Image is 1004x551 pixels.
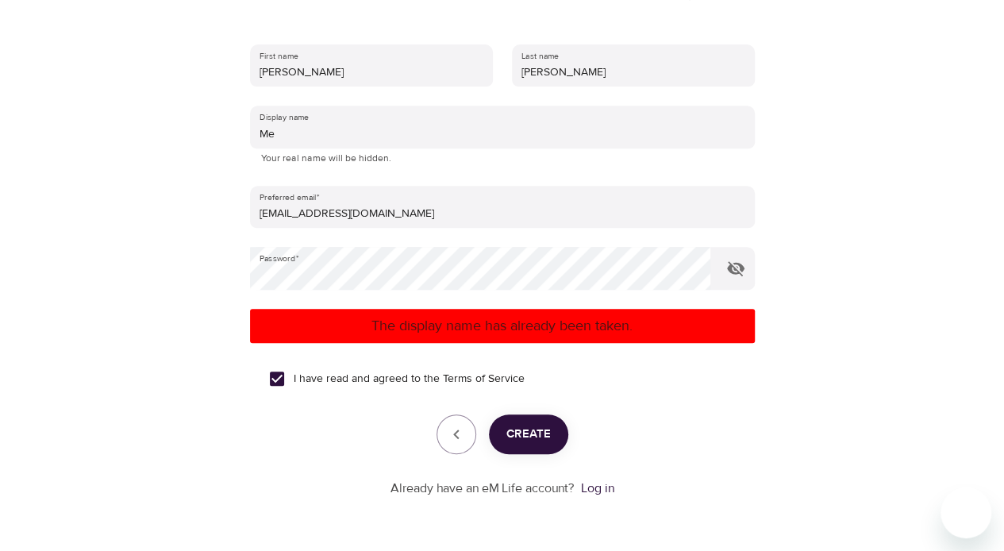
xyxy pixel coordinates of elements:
[941,487,991,538] iframe: Button to launch messaging window
[443,371,525,387] a: Terms of Service
[261,151,744,167] p: Your real name will be hidden.
[489,414,568,454] button: Create
[256,315,748,337] p: The display name has already been taken.
[506,424,551,445] span: Create
[294,371,525,387] span: I have read and agreed to the
[581,480,614,496] a: Log in
[390,480,575,498] p: Already have an eM Life account?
